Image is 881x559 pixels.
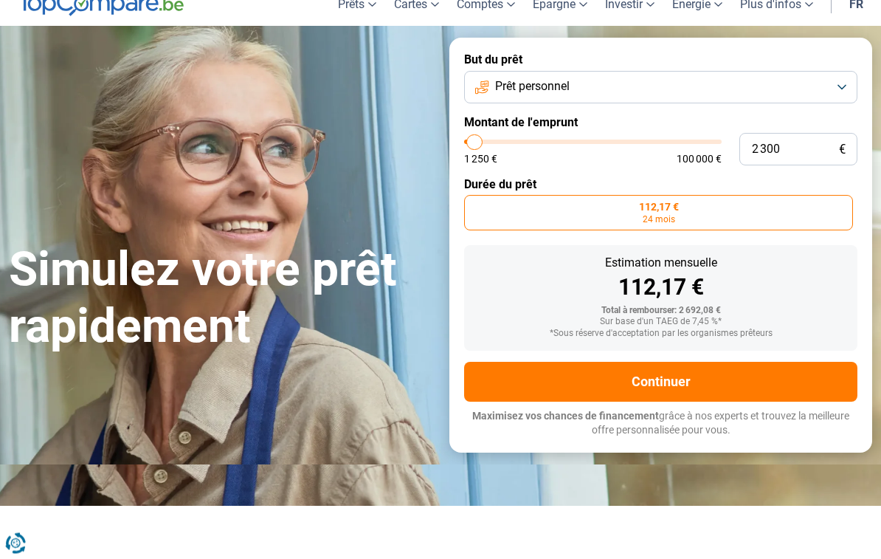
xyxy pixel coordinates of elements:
span: 1 250 € [464,154,497,165]
div: Sur base d'un TAEG de 7,45 %* [476,318,846,328]
div: Total à rembourser: 2 692,08 € [476,306,846,317]
span: 24 mois [643,216,675,224]
div: *Sous réserve d'acceptation par les organismes prêteurs [476,329,846,340]
span: Maximisez vos chances de financement [472,411,659,422]
label: Montant de l'emprunt [464,116,857,130]
div: Estimation mensuelle [476,258,846,270]
button: Continuer [464,363,857,402]
span: € [839,144,846,157]
label: But du prêt [464,53,857,67]
span: 100 000 € [677,154,722,165]
div: 112,17 € [476,277,846,299]
span: Prêt personnel [495,79,570,95]
h1: Simulez votre prêt rapidement [9,242,432,356]
button: Prêt personnel [464,72,857,104]
span: 112,17 € [639,202,679,213]
label: Durée du prêt [464,178,857,192]
p: grâce à nos experts et trouvez la meilleure offre personnalisée pour vous. [464,410,857,439]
